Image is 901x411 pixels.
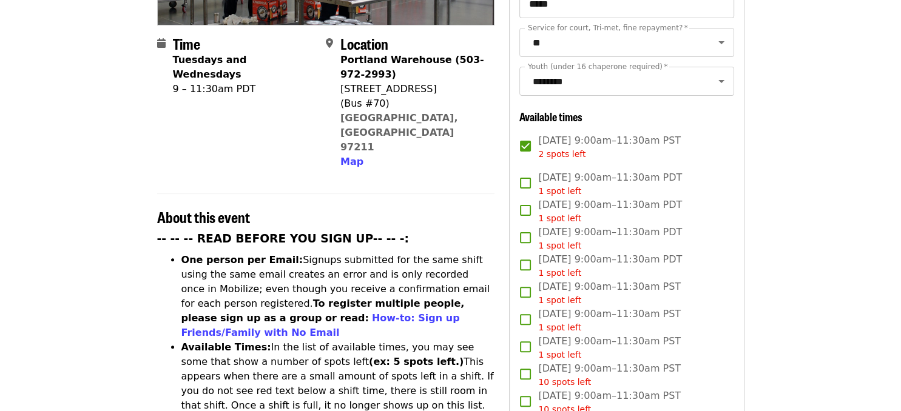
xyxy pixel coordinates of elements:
[538,361,681,389] span: [DATE] 9:00am–11:30am PST
[538,225,682,252] span: [DATE] 9:00am–11:30am PDT
[713,34,730,51] button: Open
[528,63,667,70] label: Youth (under 16 chaperone required)
[173,33,200,54] span: Time
[528,24,688,32] label: Service for court, Tri-met, fine repayment?
[538,350,581,359] span: 1 spot left
[181,341,271,353] strong: Available Times:
[519,109,582,124] span: Available times
[713,73,730,90] button: Open
[538,170,682,198] span: [DATE] 9:00am–11:30am PDT
[340,112,458,153] a: [GEOGRAPHIC_DATA], [GEOGRAPHIC_DATA] 97211
[340,82,485,96] div: [STREET_ADDRESS]
[181,254,303,266] strong: One person per Email:
[181,312,460,338] a: How-to: Sign up Friends/Family with No Email
[340,33,388,54] span: Location
[538,149,585,159] span: 2 spots left
[538,241,581,250] span: 1 spot left
[538,186,581,196] span: 1 spot left
[157,232,410,245] strong: -- -- -- READ BEFORE YOU SIGN UP-- -- -:
[538,268,581,278] span: 1 spot left
[369,356,464,367] strong: (ex: 5 spots left.)
[538,252,682,279] span: [DATE] 9:00am–11:30am PDT
[340,96,485,111] div: (Bus #70)
[538,322,581,332] span: 1 spot left
[538,334,681,361] span: [DATE] 9:00am–11:30am PST
[538,213,581,223] span: 1 spot left
[340,156,363,167] span: Map
[326,38,333,49] i: map-marker-alt icon
[538,295,581,305] span: 1 spot left
[538,307,681,334] span: [DATE] 9:00am–11:30am PST
[538,198,682,225] span: [DATE] 9:00am–11:30am PDT
[181,253,495,340] li: Signups submitted for the same shift using the same email creates an error and is only recorded o...
[538,377,591,387] span: 10 spots left
[173,82,316,96] div: 9 – 11:30am PDT
[538,279,681,307] span: [DATE] 9:00am–11:30am PST
[340,54,484,80] strong: Portland Warehouse (503-972-2993)
[157,38,166,49] i: calendar icon
[173,54,247,80] strong: Tuesdays and Wednesdays
[538,133,681,161] span: [DATE] 9:00am–11:30am PST
[157,206,250,227] span: About this event
[181,298,465,324] strong: To register multiple people, please sign up as a group or read:
[340,155,363,169] button: Map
